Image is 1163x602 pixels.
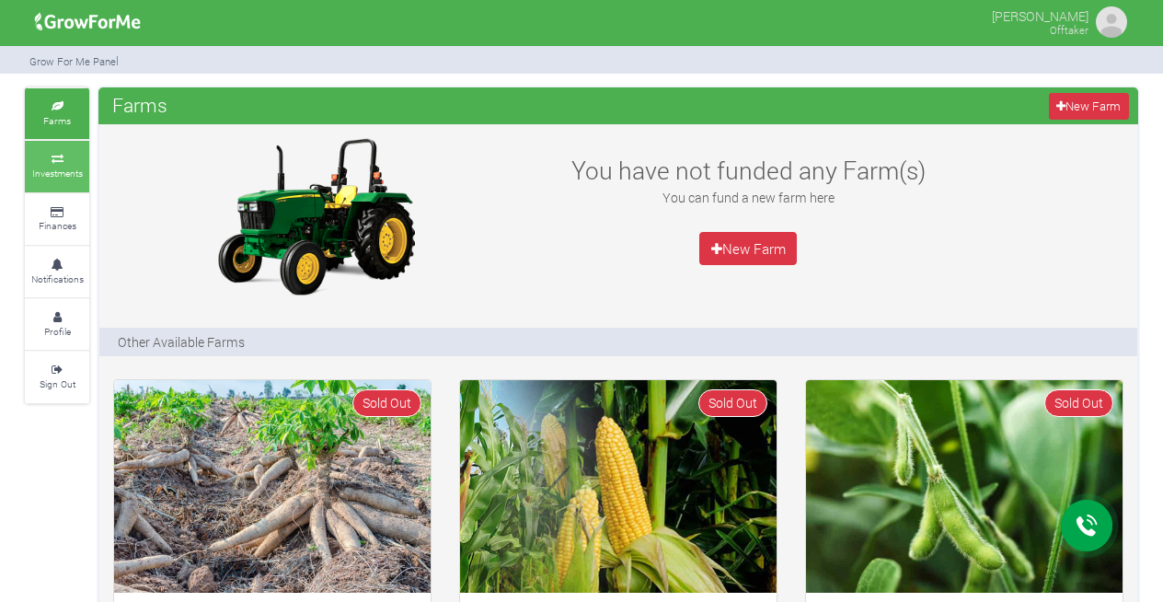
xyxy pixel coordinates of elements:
img: growforme image [1093,4,1130,41]
small: Offtaker [1050,23,1088,37]
small: Finances [39,219,76,232]
small: Sign Out [40,377,75,390]
img: growforme image [460,380,777,593]
a: Finances [25,194,89,245]
a: Investments [25,141,89,191]
small: Farms [43,114,71,127]
img: growforme image [29,4,147,41]
a: Notifications [25,247,89,297]
small: Notifications [31,272,84,285]
h3: You have not funded any Farm(s) [548,156,948,185]
a: Sign Out [25,352,89,402]
span: Sold Out [698,389,767,416]
img: growforme image [201,133,431,299]
span: Farms [108,87,172,123]
p: [PERSON_NAME] [992,4,1088,26]
small: Profile [44,325,71,338]
small: Grow For Me Panel [29,54,119,68]
p: You can fund a new farm here [548,188,948,207]
img: growforme image [114,380,431,593]
a: New Farm [699,232,797,265]
span: Sold Out [352,389,421,416]
p: Other Available Farms [118,332,245,352]
a: Farms [25,88,89,139]
a: Profile [25,299,89,350]
img: growforme image [806,380,1123,593]
small: Investments [32,167,83,179]
span: Sold Out [1044,389,1113,416]
a: New Farm [1049,93,1129,120]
